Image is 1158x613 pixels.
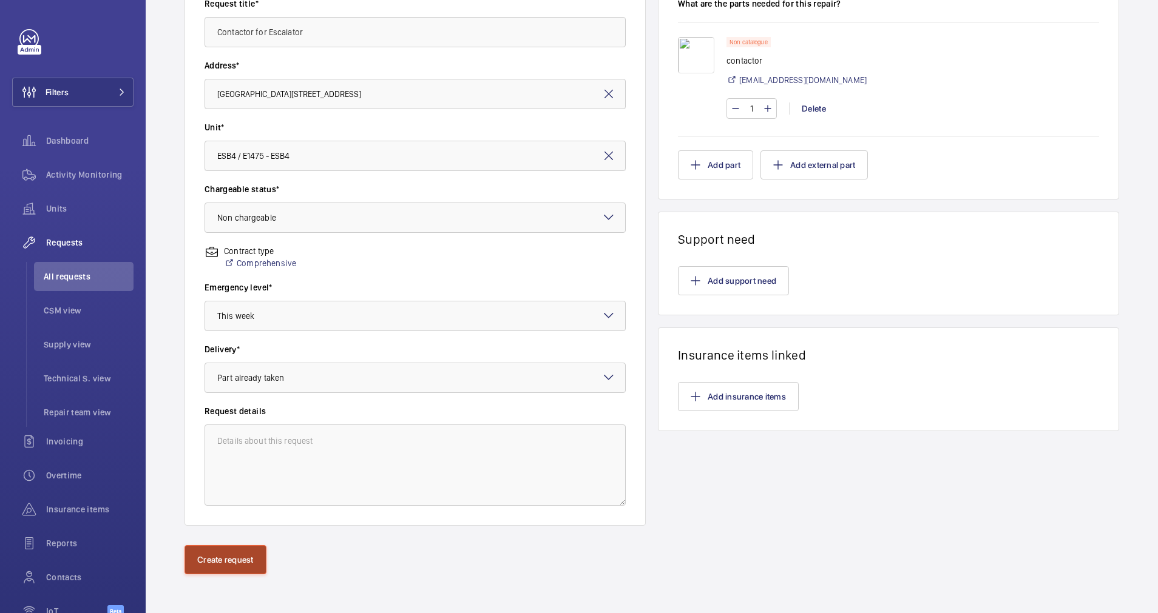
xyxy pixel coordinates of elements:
span: Reports [46,537,134,549]
h1: Support need [678,232,1099,247]
label: Address* [205,59,626,72]
span: Technical S. view [44,372,134,384]
label: Emergency level* [205,281,626,293]
span: Repair team view [44,406,134,418]
button: Filters [12,78,134,107]
span: Insurance items [46,503,134,515]
input: Enter address [205,79,626,109]
span: Requests [46,236,134,249]
div: Delete [789,102,838,115]
p: Non catalogue [730,40,768,44]
button: Add insurance items [678,382,799,411]
span: Filters [46,86,69,98]
span: Overtime [46,469,134,481]
label: Request details [205,405,626,417]
span: This week [217,311,254,321]
a: [EMAIL_ADDRESS][DOMAIN_NAME] [739,74,867,86]
label: Chargeable status* [205,183,626,195]
span: Invoicing [46,435,134,447]
span: Supply view [44,338,134,350]
input: Type request title [205,17,626,47]
label: Unit* [205,121,626,133]
span: CSM view [44,304,134,317]
span: Non chargeable [217,213,276,223]
p: Contract type [224,245,296,257]
span: Part already taken [217,373,284,383]
button: Add external part [760,150,868,179]
img: d2556158-8fe9-4ef0-9fd4-0230665068f8 [678,37,714,73]
span: Dashboard [46,135,134,147]
input: Enter unit [205,141,626,171]
a: Comprehensive [224,257,296,269]
span: Activity Monitoring [46,169,134,181]
h1: Insurance items linked [678,347,1099,363]
button: Add support need [678,266,789,295]
button: Add part [678,150,753,179]
p: contactor [726,55,867,67]
span: All requests [44,270,134,283]
label: Delivery* [205,343,626,355]
button: Create request [185,545,266,574]
span: Contacts [46,571,134,583]
span: Units [46,203,134,215]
